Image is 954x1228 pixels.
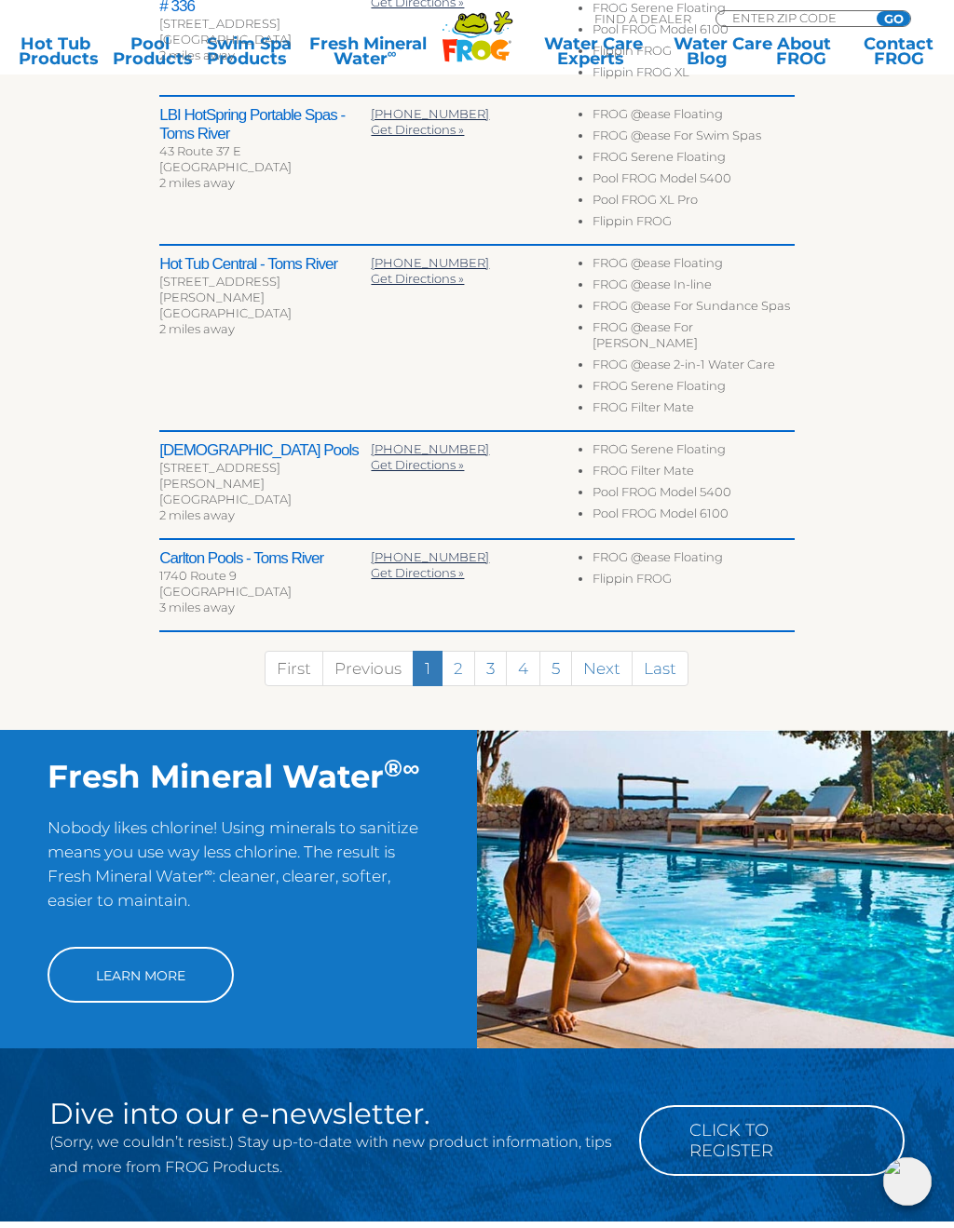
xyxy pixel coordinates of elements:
a: Get Directions » [371,565,464,580]
li: Pool FROG Model 6100 [593,506,795,527]
li: FROG Serene Floating [593,441,795,463]
li: FROG Filter Mate [593,399,795,421]
p: Nobody likes chlorine! Using minerals to sanitize means you use way less chlorine. The result is ... [48,816,429,928]
a: Get Directions » [371,457,464,472]
span: 3 miles away [159,600,235,614]
li: FROG @ease 2-in-1 Water Care [593,357,795,378]
div: [GEOGRAPHIC_DATA] [159,159,371,175]
li: Flippin FROG XL [593,64,795,86]
a: [PHONE_NUMBER] [371,106,489,121]
li: Pool FROG XL Pro [593,192,795,213]
li: FROG Serene Floating [593,378,795,399]
p: (Sorry, we couldn’t resist.) Stay up-to-date with new product information, tips and more from FRO... [49,1129,614,1180]
li: FROG Serene Floating [593,149,795,170]
a: Next [571,651,633,686]
div: [STREET_ADDRESS] [159,16,371,32]
div: [STREET_ADDRESS][PERSON_NAME] [159,274,371,305]
li: FROG @ease For Swim Spas [593,128,795,149]
li: Pool FROG Model 5400 [593,484,795,506]
a: ContactFROG [862,36,935,66]
sup: ® [384,753,402,782]
a: [PHONE_NUMBER] [371,255,489,270]
a: 4 [506,651,540,686]
span: 2 miles away [159,175,235,190]
li: FROG @ease Floating [593,549,795,571]
li: FROG Filter Mate [593,463,795,484]
a: Learn More [48,947,234,1003]
li: Pool FROG Model 5400 [593,170,795,192]
h2: Hot Tub Central - Toms River [159,255,371,274]
div: 1740 Route 9 [159,568,371,584]
span: 2 miles away [159,321,235,336]
h2: LBI HotSpring Portable Spas - Toms River [159,106,371,143]
a: 2 [442,651,475,686]
img: img-truth-about-salt-fpo [477,730,954,1047]
h2: Fresh Mineral Water [48,758,429,796]
div: [STREET_ADDRESS][PERSON_NAME] [159,460,371,492]
div: 43 Route 37 E [159,143,371,159]
a: Get Directions » [371,122,464,137]
li: FROG @ease In-line [593,277,795,298]
a: 5 [539,651,572,686]
div: [GEOGRAPHIC_DATA] [159,32,371,47]
h2: [DEMOGRAPHIC_DATA] Pools [159,441,371,460]
a: Click to Register [639,1105,905,1176]
span: 2 miles away [159,507,235,522]
sup: ∞ [402,753,419,782]
h2: Carlton Pools - Toms River [159,549,371,568]
a: PoolProducts [113,36,186,66]
a: Hot TubProducts [19,36,92,66]
sup: ∞ [204,865,212,879]
a: 3 [474,651,507,686]
a: 1 [413,651,443,686]
img: openIcon [883,1157,932,1206]
li: FROG @ease For Sundance Spas [593,298,795,319]
li: Pool FROG Model 6100 [593,21,795,43]
div: [GEOGRAPHIC_DATA] [159,305,371,321]
li: Flippin FROG [593,571,795,592]
div: [GEOGRAPHIC_DATA] [159,492,371,507]
a: [PHONE_NUMBER] [371,549,489,564]
a: First [265,651,323,686]
h2: Dive into our e-newsletter. [49,1099,614,1129]
a: AboutFROG [768,36,841,66]
li: Flippin FROG [593,213,795,235]
a: Get Directions » [371,271,464,286]
a: [PHONE_NUMBER] [371,441,489,456]
a: Previous [322,651,414,686]
li: FROG @ease For [PERSON_NAME] [593,319,795,357]
li: FROG @ease Floating [593,106,795,128]
span: 2 miles away [159,47,235,62]
div: [GEOGRAPHIC_DATA] [159,584,371,600]
input: GO [877,11,910,26]
li: Flippin FROG [593,43,795,64]
li: FROG @ease Floating [593,255,795,277]
a: Last [632,651,688,686]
